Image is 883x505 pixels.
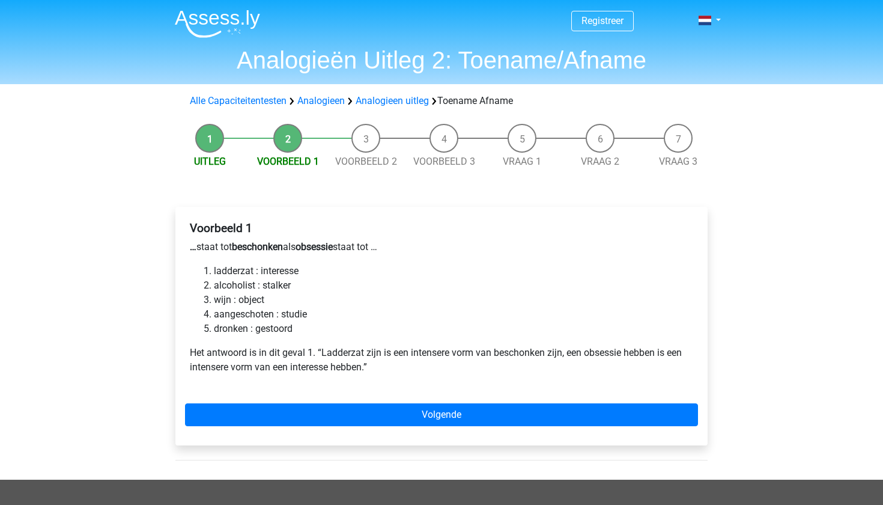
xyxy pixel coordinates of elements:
a: Alle Capaciteitentesten [190,95,287,106]
a: Registreer [581,15,624,26]
b: … [190,241,196,252]
li: aangeschoten : studie [214,307,693,322]
a: Voorbeeld 2 [335,156,397,167]
h1: Analogieën Uitleg 2: Toename/Afname [165,46,718,75]
a: Volgende [185,403,698,426]
div: Toename Afname [185,94,698,108]
a: Vraag 1 [503,156,541,167]
a: Voorbeeld 1 [257,156,319,167]
li: ladderzat : interesse [214,264,693,278]
li: wijn : object [214,293,693,307]
a: Analogieen [297,95,345,106]
b: beschonken [232,241,283,252]
img: Assessly [175,10,260,38]
b: obsessie [296,241,333,252]
a: Voorbeeld 3 [413,156,475,167]
a: Vraag 3 [659,156,697,167]
a: Uitleg [194,156,226,167]
li: alcoholist : stalker [214,278,693,293]
p: Het antwoord is in dit geval 1. “Ladderzat zijn is een intensere vorm van beschonken zijn, een ob... [190,346,693,375]
li: dronken : gestoord [214,322,693,336]
a: Analogieen uitleg [356,95,429,106]
a: Vraag 2 [581,156,619,167]
p: staat tot als staat tot … [190,240,693,254]
b: Voorbeeld 1 [190,221,252,235]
